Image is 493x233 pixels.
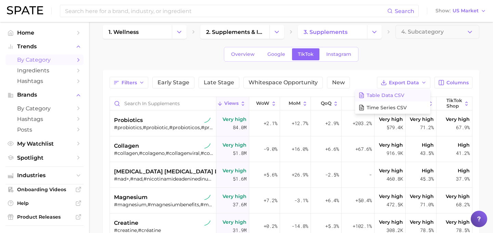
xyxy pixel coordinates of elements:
[5,152,84,163] a: Spotlight
[292,145,308,153] span: +16.0%
[17,200,72,206] span: Help
[420,123,434,132] span: 71.2%
[458,167,470,175] span: High
[264,119,277,127] span: +2.1%
[223,167,246,175] span: Very high
[389,80,419,86] span: Export Data
[325,196,339,205] span: +6.4%
[395,25,479,39] button: 4. Subcategory
[377,77,430,88] button: Export Data
[110,188,472,213] button: magnesiumtiktok sustained riser#magnesium,#magnesiumbenefits,#magnesiumforsleep,#magnesiumbenefit...
[446,218,470,226] span: Very high
[110,162,216,188] div: nicotinamide adenine dinucleotide (nad)
[267,51,285,57] span: Google
[387,149,403,157] span: 916.9k
[355,196,372,205] span: +50.4%
[298,51,314,57] span: TikTok
[110,162,472,188] button: [MEDICAL_DATA] [MEDICAL_DATA] dinucleotide (nad)#nad+,#nad,#nicotinamideadeninedinucleotide,#nadp...
[114,142,139,150] span: collagen
[5,65,84,76] a: Ingredients
[223,192,246,200] span: Very high
[5,170,84,181] button: Industries
[395,8,414,14] span: Search
[379,141,403,149] span: Very high
[233,175,246,183] span: 51.6m
[17,44,72,50] span: Trends
[422,141,434,149] span: High
[458,141,470,149] span: High
[379,218,403,226] span: Very high
[17,57,72,63] span: by Category
[325,222,339,230] span: +5.3%
[320,48,357,60] a: Instagram
[387,123,403,132] span: 579.4k
[437,97,472,110] button: TikTok Shop
[110,136,472,162] button: collagentiktok sustained riser#collagen,#colageno,#collagenviral,#colágeno,#collagenproduction,#c...
[325,171,339,179] span: -2.5%
[289,101,301,106] span: MoM
[453,9,479,13] span: US Market
[204,117,211,123] img: tiktok sustained riser
[264,222,277,230] span: +0.2%
[17,214,72,220] span: Product Releases
[5,114,84,124] a: Hashtags
[7,6,43,14] img: SPATE
[298,25,367,39] a: 3. supplements
[294,196,308,205] span: -3.1%
[233,123,246,132] span: 84.0m
[17,155,72,161] span: Spotlight
[280,97,311,110] button: MoM
[5,138,84,149] a: My Watchlist
[5,184,84,195] a: Onboarding Videos
[292,222,308,230] span: -14.8%
[420,175,434,183] span: 45.3%
[5,54,84,65] a: by Category
[5,27,84,38] a: Home
[456,149,470,157] span: 41.2%
[122,80,137,86] span: Filters
[5,198,84,208] a: Help
[456,175,470,183] span: 37.9%
[379,192,403,200] span: Very high
[172,25,187,39] button: Change Category
[367,105,407,111] span: Time Series CSV
[231,51,255,57] span: Overview
[410,192,434,200] span: Very high
[325,145,339,153] span: +6.6%
[114,124,213,131] div: #probiotics,#probiotic,#probioticos,#probioticsforwomen
[114,201,213,208] div: #magnesium,#magnesiumbenefits,#magnesiumforsleep,#magnesiumbenefitswomen,#magnesiummilk,#magnésium
[410,218,434,226] span: Very high
[292,119,308,127] span: +12.7%
[256,101,269,106] span: WoW
[304,29,347,35] span: 3. supplements
[379,115,403,123] span: Very high
[249,97,280,110] button: WoW
[114,219,138,227] span: creatine
[434,77,472,88] button: Columns
[5,90,84,100] button: Brands
[204,80,234,85] span: Late Stage
[353,119,372,127] span: +203.2%
[435,9,451,13] span: Show
[5,212,84,222] a: Product Releases
[224,101,239,106] span: Views
[17,92,72,98] span: Brands
[157,80,189,85] span: Early Stage
[422,167,434,175] span: High
[456,200,470,209] span: 68.2%
[225,48,261,60] a: Overview
[367,93,404,98] span: Table Data CSV
[249,80,318,85] span: Whitespace Opportunity
[325,119,339,127] span: +2.9%
[114,176,213,182] div: #nad+,#nad,#nicotinamideadeninedinucleotide,#nadplusbeauty
[5,124,84,135] a: Posts
[353,222,372,230] span: +102.1%
[204,143,211,149] img: tiktok sustained riser
[233,200,246,209] span: 37.6m
[5,41,84,52] button: Trends
[456,123,470,132] span: 67.9%
[446,80,469,86] span: Columns
[17,78,72,84] span: Hashtags
[420,149,434,157] span: 43.5%
[200,25,269,39] a: 2. supplements & ingestibles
